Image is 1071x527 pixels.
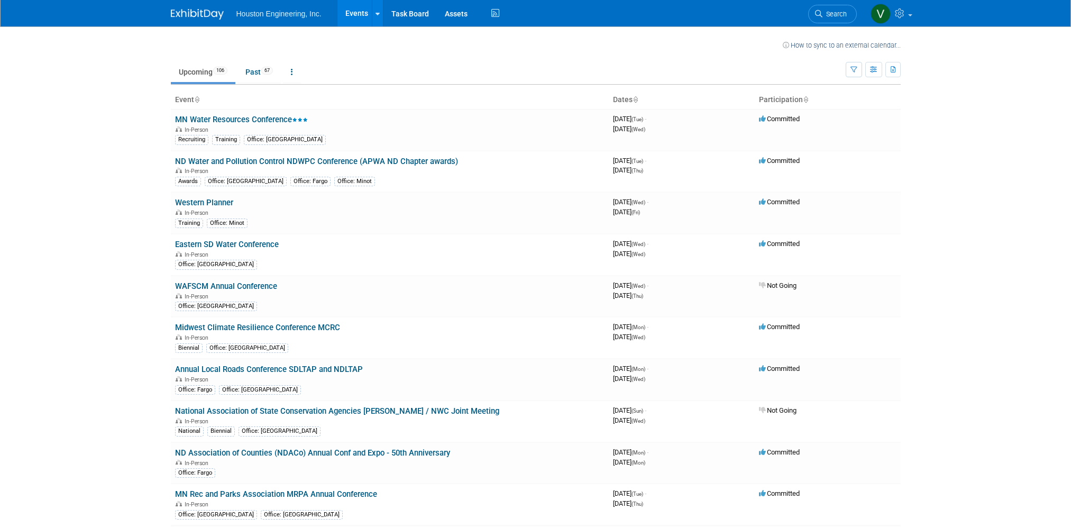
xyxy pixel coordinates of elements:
span: Committed [759,365,800,372]
span: [DATE] [613,333,645,341]
span: Committed [759,323,800,331]
div: National [175,426,204,436]
span: Committed [759,198,800,206]
span: (Thu) [631,168,643,174]
span: (Wed) [631,126,645,132]
span: [DATE] [613,323,648,331]
span: In-Person [185,251,212,258]
span: - [647,281,648,289]
span: [DATE] [613,157,646,165]
span: In-Person [185,293,212,300]
span: (Tue) [631,116,643,122]
span: (Sun) [631,408,643,414]
div: Training [212,135,240,144]
img: In-Person Event [176,376,182,381]
a: Eastern SD Water Conference [175,240,279,249]
span: Committed [759,115,800,123]
div: Office: Fargo [290,177,331,186]
span: 67 [261,67,273,75]
div: Office: [GEOGRAPHIC_DATA] [175,302,257,311]
span: 106 [213,67,227,75]
span: (Wed) [631,283,645,289]
img: In-Person Event [176,251,182,257]
div: Office: [GEOGRAPHIC_DATA] [219,385,301,395]
span: (Wed) [631,418,645,424]
span: [DATE] [613,448,648,456]
th: Participation [755,91,901,109]
span: (Thu) [631,293,643,299]
div: Training [175,219,203,228]
div: Office: [GEOGRAPHIC_DATA] [175,260,257,269]
a: How to sync to an external calendar... [783,41,901,49]
span: (Fri) [631,210,640,215]
span: Search [822,10,847,18]
a: National Association of State Conservation Agencies [PERSON_NAME] / NWC Joint Meeting [175,406,499,416]
span: In-Person [185,376,212,383]
div: Office: Fargo [175,385,215,395]
span: (Mon) [631,366,645,372]
span: - [645,406,646,414]
span: Not Going [759,406,797,414]
div: Office: [GEOGRAPHIC_DATA] [261,510,343,520]
span: [DATE] [613,250,645,258]
span: [DATE] [613,198,648,206]
a: Sort by Participation Type [803,95,808,104]
a: Annual Local Roads Conference SDLTAP and NDLTAP [175,365,363,374]
span: (Wed) [631,251,645,257]
span: In-Person [185,460,212,467]
img: In-Person Event [176,126,182,132]
img: ExhibitDay [171,9,224,20]
div: Office: [GEOGRAPHIC_DATA] [206,343,288,353]
a: Past67 [237,62,281,82]
span: - [647,198,648,206]
div: Office: [GEOGRAPHIC_DATA] [205,177,287,186]
div: Office: [GEOGRAPHIC_DATA] [175,510,257,520]
span: [DATE] [613,240,648,248]
span: In-Person [185,126,212,133]
th: Event [171,91,609,109]
span: (Wed) [631,199,645,205]
img: In-Person Event [176,460,182,465]
span: [DATE] [613,458,645,466]
span: Committed [759,157,800,165]
div: Office: Fargo [175,468,215,478]
span: Not Going [759,281,797,289]
span: (Tue) [631,158,643,164]
th: Dates [609,91,755,109]
img: In-Person Event [176,168,182,173]
span: [DATE] [613,499,643,507]
span: (Wed) [631,334,645,340]
a: Upcoming106 [171,62,235,82]
div: Office: Minot [207,219,248,228]
span: [DATE] [613,416,645,424]
a: Midwest Climate Resilience Conference MCRC [175,323,340,332]
a: Search [808,5,857,23]
div: Biennial [207,426,235,436]
a: MN Water Resources Conference [175,115,308,124]
span: (Tue) [631,491,643,497]
img: In-Person Event [176,334,182,340]
div: Recruiting [175,135,208,144]
img: In-Person Event [176,210,182,215]
span: (Thu) [631,501,643,507]
a: Western Planner [175,198,233,207]
span: Committed [759,448,800,456]
span: - [647,365,648,372]
a: Sort by Event Name [194,95,199,104]
span: Houston Engineering, Inc. [236,10,322,18]
span: Committed [759,240,800,248]
div: Office: Minot [334,177,375,186]
div: Awards [175,177,201,186]
span: [DATE] [613,208,640,216]
span: [DATE] [613,115,646,123]
a: MN Rec and Parks Association MRPA Annual Conference [175,489,377,499]
a: ND Water and Pollution Control NDWPC Conference (APWA ND Chapter awards) [175,157,458,166]
span: - [647,240,648,248]
span: - [645,489,646,497]
span: [DATE] [613,166,643,174]
a: ND Association of Counties (NDACo) Annual Conf and Expo - 50th Anniversary [175,448,450,458]
a: Sort by Start Date [633,95,638,104]
span: [DATE] [613,365,648,372]
span: (Mon) [631,324,645,330]
img: In-Person Event [176,418,182,423]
